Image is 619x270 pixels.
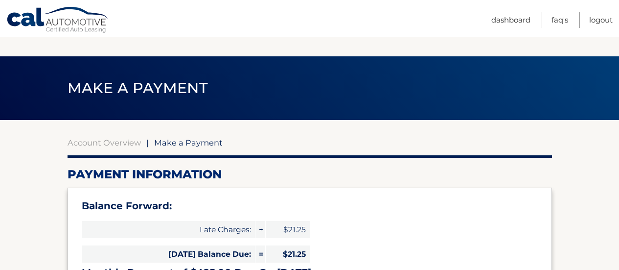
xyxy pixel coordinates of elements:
[491,12,530,28] a: Dashboard
[68,79,208,97] span: Make a Payment
[6,6,109,35] a: Cal Automotive
[266,245,310,263] span: $21.25
[146,138,149,147] span: |
[255,245,265,263] span: =
[266,221,310,238] span: $21.25
[68,167,552,182] h2: Payment Information
[551,12,568,28] a: FAQ's
[82,221,255,238] span: Late Charges:
[154,138,223,147] span: Make a Payment
[82,245,255,263] span: [DATE] Balance Due:
[68,138,141,147] a: Account Overview
[82,200,538,212] h3: Balance Forward:
[255,221,265,238] span: +
[589,12,613,28] a: Logout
